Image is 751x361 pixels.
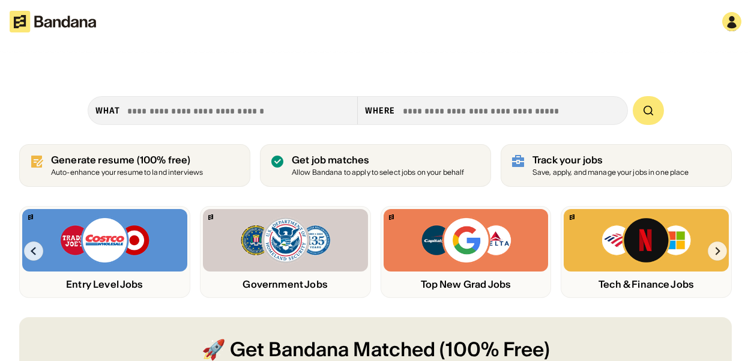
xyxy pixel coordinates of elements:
[532,154,689,166] div: Track your jobs
[561,206,732,298] a: Bandana logoBank of America, Netflix, Microsoft logosTech & Finance Jobs
[95,105,120,116] div: what
[10,11,96,32] img: Bandana logotype
[208,214,213,220] img: Bandana logo
[384,279,549,290] div: Top New Grad Jobs
[564,279,729,290] div: Tech & Finance Jobs
[292,169,464,177] div: Allow Bandana to apply to select jobs on your behalf
[389,214,394,220] img: Bandana logo
[19,144,250,187] a: Generate resume (100% free)Auto-enhance your resume to land interviews
[28,214,33,220] img: Bandana logo
[708,241,727,261] img: Right Arrow
[203,279,368,290] div: Government Jobs
[501,144,732,187] a: Track your jobs Save, apply, and manage your jobs in one place
[240,216,331,264] img: FBI, DHS, MWRD logos
[365,105,396,116] div: Where
[19,206,190,298] a: Bandana logoTrader Joe’s, Costco, Target logosEntry Level Jobs
[601,216,692,264] img: Bank of America, Netflix, Microsoft logos
[292,154,464,166] div: Get job matches
[51,154,203,166] div: Generate resume
[22,279,187,290] div: Entry Level Jobs
[24,241,43,261] img: Left Arrow
[200,206,371,298] a: Bandana logoFBI, DHS, MWRD logosGovernment Jobs
[420,216,511,264] img: Capital One, Google, Delta logos
[381,206,552,298] a: Bandana logoCapital One, Google, Delta logosTop New Grad Jobs
[532,169,689,177] div: Save, apply, and manage your jobs in one place
[59,216,151,264] img: Trader Joe’s, Costco, Target logos
[137,154,191,166] span: (100% free)
[260,144,491,187] a: Get job matches Allow Bandana to apply to select jobs on your behalf
[51,169,203,177] div: Auto-enhance your resume to land interviews
[570,214,575,220] img: Bandana logo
